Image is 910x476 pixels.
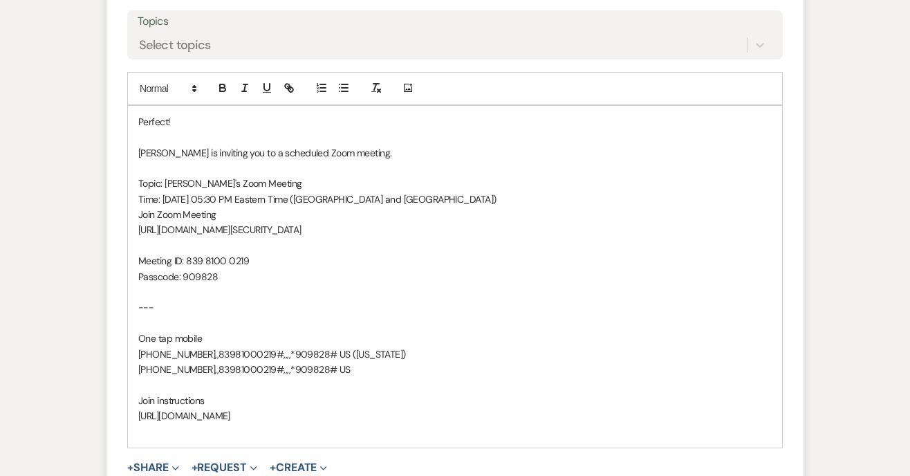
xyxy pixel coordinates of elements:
[138,362,772,377] p: [PHONE_NUMBER],,83981000219#,,,,*909828# US
[192,462,257,473] button: Request
[138,253,772,268] p: Meeting ID: 839 8100 0219
[127,462,133,473] span: +
[139,35,211,54] div: Select topics
[138,347,772,362] p: [PHONE_NUMBER],,83981000219#,,,,*909828# US ([US_STATE])
[138,269,772,284] p: Passcode: 909828
[138,331,772,346] p: One tap mobile
[138,207,772,222] p: Join Zoom Meeting
[138,393,772,408] p: Join instructions
[138,114,772,129] p: Perfect!
[138,408,772,423] p: [URL][DOMAIN_NAME]
[127,462,179,473] button: Share
[270,462,327,473] button: Create
[270,462,276,473] span: +
[138,192,772,207] p: Time: [DATE] 05:30 PM Eastern Time ([GEOGRAPHIC_DATA] and [GEOGRAPHIC_DATA])
[138,176,772,191] p: Topic: [PERSON_NAME]'s Zoom Meeting
[138,145,772,161] p: [PERSON_NAME] is inviting you to a scheduled Zoom meeting.
[138,222,772,237] p: [URL][DOMAIN_NAME][SECURITY_DATA]
[138,12,772,32] label: Topics
[192,462,198,473] span: +
[138,300,772,315] p: ---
